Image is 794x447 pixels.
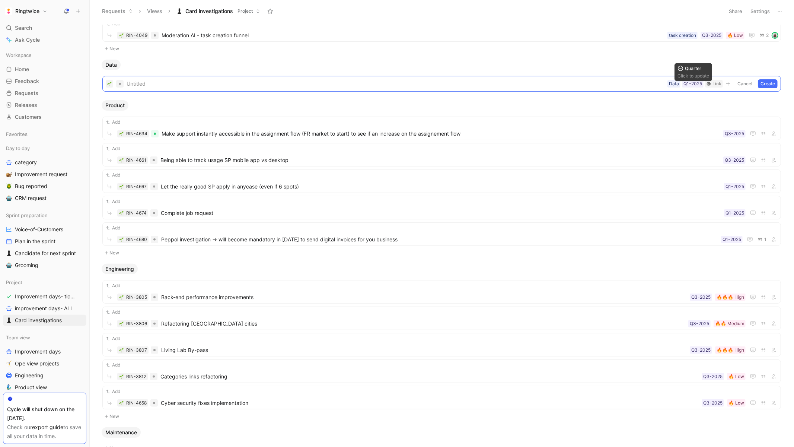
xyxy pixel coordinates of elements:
[4,194,13,203] button: 🤖
[3,277,86,288] div: Project
[126,373,146,380] div: RIN-3812
[3,315,86,326] a: ♟️Card investigations
[3,346,86,357] a: Improvement days
[3,88,86,99] a: Requests
[15,171,67,178] span: Improvement request
[15,35,40,44] span: Ask Cycle
[6,250,12,256] img: ♟️
[102,280,781,304] a: Add🌱RIN-3805Back-end performance improvements🔥🔥🔥 HighQ3-2025
[728,399,744,407] div: 🔥 Low
[756,235,768,244] button: 1
[6,171,12,177] img: 🐌
[161,346,687,355] span: Living Lab By-pass
[32,424,63,430] a: export guide
[3,6,49,16] button: RingtwiceRingtwice
[3,260,86,271] a: 🤖Grooming
[7,423,82,441] div: Check our to save all your data in time.
[3,181,86,192] a: 🪲Bug reported
[6,384,12,390] img: 🧞‍♂️
[6,361,12,367] img: 🤸
[173,6,264,17] button: ♟️Card investigationsProject
[6,317,12,323] img: ♟️
[119,184,124,189] img: 🌱
[690,320,709,327] div: Q3-2025
[126,32,147,39] div: RIN-4049
[126,346,147,354] div: RIN-3807
[3,34,86,45] a: Ask Cycle
[6,212,48,219] span: Sprint preparation
[3,224,86,235] a: Voice-of-Customers
[161,235,718,244] span: Peppol investigation -> will become mandatory in [DATE] to send digital invoices for you business
[119,374,124,379] img: 🌱
[105,388,121,395] button: Add
[105,361,121,369] button: Add
[758,79,778,88] button: Create
[766,33,769,38] span: 2
[3,193,86,204] a: 🤖CRM request
[126,183,147,190] div: RIN-4667
[119,158,124,162] img: 🌱
[691,294,711,301] div: Q3-2025
[764,237,766,242] span: 1
[161,293,687,302] span: Back-end performance improvements
[119,158,124,163] div: 🌱
[102,412,782,421] button: New
[3,64,86,75] a: Home
[6,51,32,59] span: Workspace
[102,222,781,246] a: Add🌱RIN-4680Peppol investigation -> will become mandatory in [DATE] to send digital invoices for ...
[4,170,13,179] button: 🐌
[728,373,744,380] div: 🔥 Low
[119,295,124,300] button: 🌱
[160,156,720,165] span: Being able to track usage SP mobile app vs desktop
[15,159,37,166] span: category
[119,211,124,215] img: 🌱
[15,113,42,121] span: Customers
[119,131,124,136] button: 🌱
[161,209,721,218] span: Complete job request
[4,182,13,191] button: 🪲
[4,359,13,368] button: 🤸
[3,332,86,441] div: Team viewImprovement days🤸Ope view projectsEngineering🧞‍♂️Product view🔢Data view💌Market view🤸Ope ...
[160,372,699,381] span: Categories links refactoring
[105,282,121,289] button: Add
[119,295,124,299] img: 🌱
[105,102,125,109] span: Product
[102,248,782,257] button: New
[102,196,781,219] a: Add🌱RIN-4674Complete job requestQ1-2025
[3,277,86,326] div: ProjectImprovement days- tickets readyimprovement days- ALL♟️Card investigations
[6,279,22,286] span: Project
[4,383,13,392] button: 🧞‍♂️
[185,7,233,15] span: Card investigations
[161,182,721,191] span: Let the really good SP apply in anycase (even if 6 spots)
[102,333,781,356] a: Add🌱RIN-3807Living Lab By-pass🔥🔥🔥 HighQ3-2025
[102,427,141,438] button: Maintenance
[119,400,124,406] button: 🌱
[702,32,721,39] div: Q3-2025
[119,321,124,326] button: 🌱
[15,89,38,97] span: Requests
[105,61,117,69] span: Data
[15,348,61,355] span: Improvement days
[725,156,744,164] div: Q3-2025
[176,8,182,14] img: ♟️
[3,210,86,271] div: Sprint preparationVoice-of-CustomersPlan in the sprint♟️Candidate for next sprint🤖Grooming
[15,293,78,300] span: Improvement days- tickets ready
[725,130,744,137] div: Q3-2025
[15,360,59,367] span: Ope view projects
[726,183,744,190] div: Q1-2025
[105,171,121,179] button: Add
[119,348,124,353] div: 🌱
[119,237,124,242] img: 🌱
[105,198,121,205] button: Add
[3,111,86,123] a: Customers
[102,100,128,111] button: Product
[15,372,44,379] span: Engineering
[3,236,86,247] a: Plan in the sprint
[15,66,29,73] span: Home
[3,382,86,393] a: 🧞‍♂️Product view
[15,23,32,32] span: Search
[126,399,147,407] div: RIN-4658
